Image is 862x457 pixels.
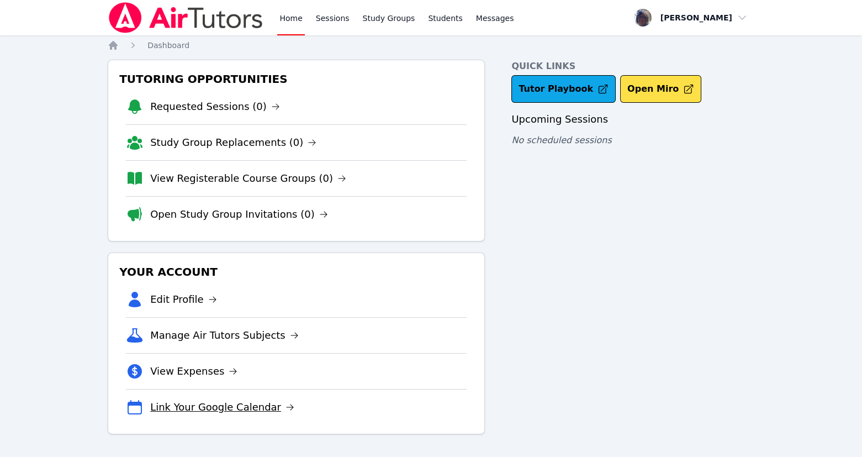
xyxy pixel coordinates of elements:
a: Dashboard [147,40,189,51]
h3: Your Account [117,262,475,282]
h3: Tutoring Opportunities [117,69,475,89]
a: Study Group Replacements (0) [150,135,316,150]
a: Requested Sessions (0) [150,99,280,114]
img: Air Tutors [108,2,264,33]
button: Open Miro [620,75,701,103]
a: View Expenses [150,364,237,379]
span: Messages [476,13,514,24]
a: Manage Air Tutors Subjects [150,328,299,343]
a: Link Your Google Calendar [150,400,294,415]
nav: Breadcrumb [108,40,754,51]
a: Edit Profile [150,292,217,307]
h3: Upcoming Sessions [511,112,754,127]
h4: Quick Links [511,60,754,73]
span: No scheduled sessions [511,135,611,145]
a: Open Study Group Invitations (0) [150,207,328,222]
span: Dashboard [147,41,189,50]
a: View Registerable Course Groups (0) [150,171,346,186]
a: Tutor Playbook [511,75,616,103]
